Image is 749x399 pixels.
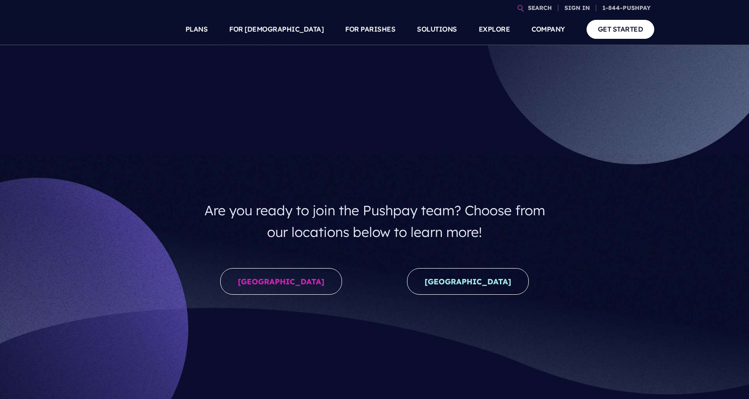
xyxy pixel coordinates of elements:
a: [GEOGRAPHIC_DATA] [407,268,529,295]
a: PLANS [185,14,208,45]
a: SOLUTIONS [417,14,457,45]
h4: Are you ready to join the Pushpay team? Choose from our locations below to learn more! [195,196,554,246]
a: FOR PARISHES [345,14,395,45]
a: COMPANY [532,14,565,45]
a: [GEOGRAPHIC_DATA] [220,268,342,295]
a: GET STARTED [587,20,655,38]
a: EXPLORE [479,14,510,45]
a: FOR [DEMOGRAPHIC_DATA] [229,14,324,45]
